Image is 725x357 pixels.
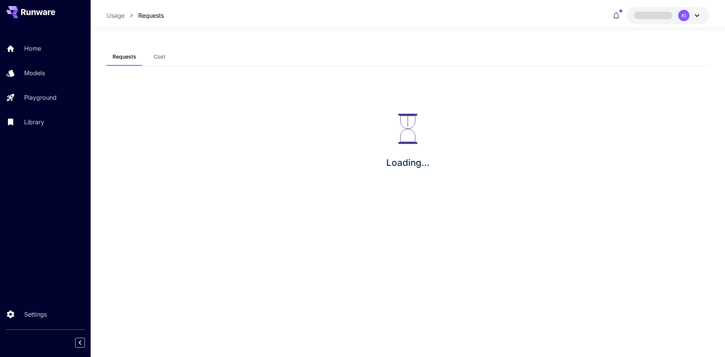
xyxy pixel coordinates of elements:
button: KI [627,7,709,24]
div: Collapse sidebar [81,336,91,349]
nav: breadcrumb [106,11,164,20]
span: Cost [154,53,165,60]
span: Requests [113,53,136,60]
p: Loading... [386,156,429,170]
p: Library [24,117,44,127]
p: Models [24,68,45,77]
a: Usage [106,11,125,20]
p: Settings [24,310,47,319]
p: Home [24,44,41,53]
div: KI [678,10,690,21]
p: Playground [24,93,57,102]
a: Requests [138,11,164,20]
button: Collapse sidebar [75,338,85,348]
